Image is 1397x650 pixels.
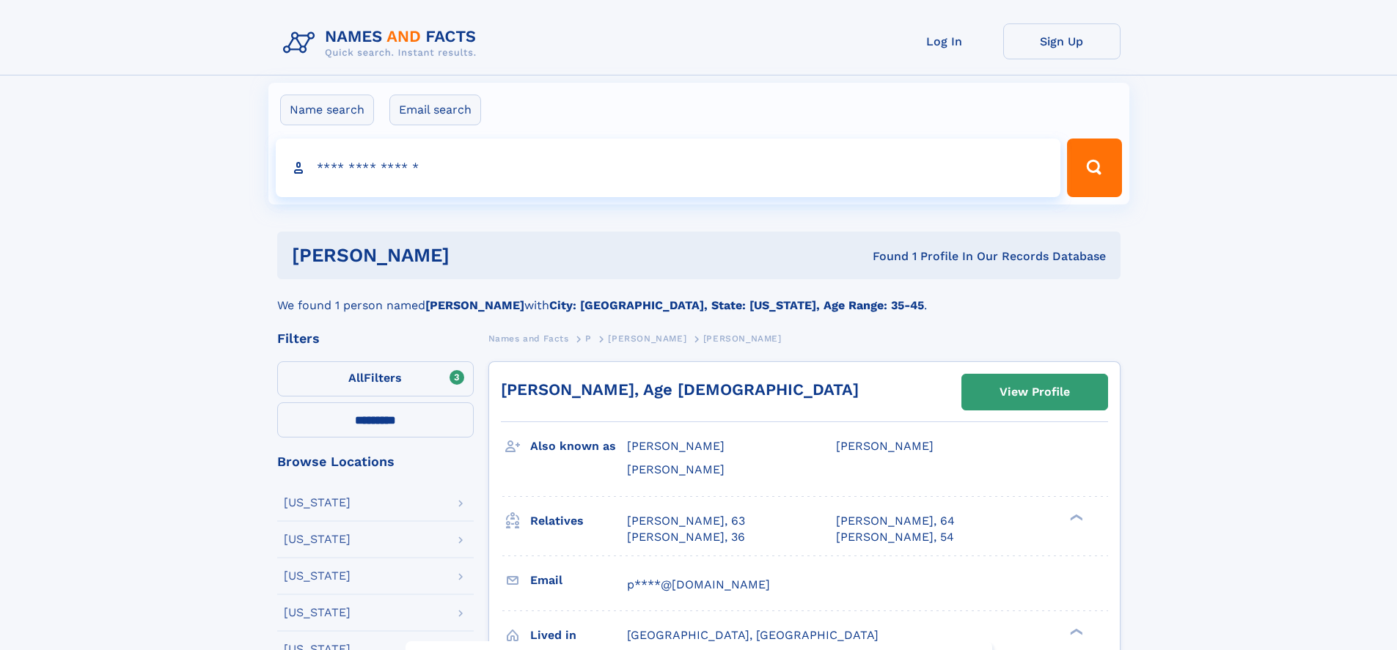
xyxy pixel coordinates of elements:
[277,332,474,345] div: Filters
[585,333,592,344] span: P
[627,462,725,476] span: [PERSON_NAME]
[627,513,745,529] a: [PERSON_NAME], 63
[530,509,627,533] h3: Relatives
[962,374,1107,410] a: View Profile
[1003,23,1121,59] a: Sign Up
[608,329,686,347] a: [PERSON_NAME]
[627,529,745,545] a: [PERSON_NAME], 36
[530,434,627,459] h3: Also known as
[1067,139,1121,197] button: Search Button
[703,333,782,344] span: [PERSON_NAME]
[277,23,488,63] img: Logo Names and Facts
[389,95,481,125] label: Email search
[425,298,524,312] b: [PERSON_NAME]
[277,279,1121,314] div: We found 1 person named with .
[627,628,879,642] span: [GEOGRAPHIC_DATA], [GEOGRAPHIC_DATA]
[276,139,1061,197] input: search input
[661,248,1106,265] div: Found 1 Profile In Our Records Database
[530,623,627,648] h3: Lived in
[608,333,686,344] span: [PERSON_NAME]
[836,439,934,453] span: [PERSON_NAME]
[1066,512,1084,522] div: ❯
[284,497,351,509] div: [US_STATE]
[284,607,351,618] div: [US_STATE]
[627,439,725,453] span: [PERSON_NAME]
[284,533,351,545] div: [US_STATE]
[277,455,474,468] div: Browse Locations
[836,513,955,529] a: [PERSON_NAME], 64
[836,529,954,545] a: [PERSON_NAME], 54
[284,570,351,582] div: [US_STATE]
[1000,375,1070,409] div: View Profile
[292,246,661,265] h1: [PERSON_NAME]
[348,371,364,385] span: All
[1066,627,1084,636] div: ❯
[277,361,474,396] label: Filters
[530,568,627,593] h3: Email
[501,380,859,399] a: [PERSON_NAME], Age [DEMOGRAPHIC_DATA]
[488,329,569,347] a: Names and Facts
[886,23,1003,59] a: Log In
[585,329,592,347] a: P
[280,95,374,125] label: Name search
[549,298,924,312] b: City: [GEOGRAPHIC_DATA], State: [US_STATE], Age Range: 35-45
